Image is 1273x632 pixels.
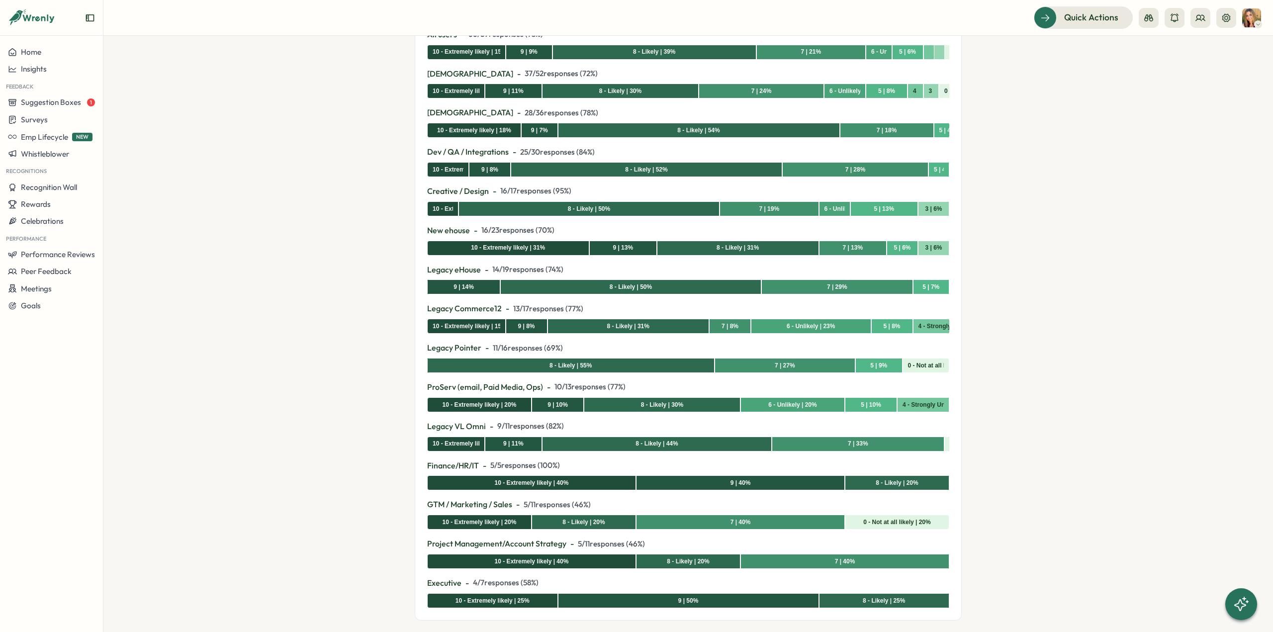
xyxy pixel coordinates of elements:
[21,284,52,293] span: Meetings
[490,420,493,433] span: -
[427,459,479,472] span: Finance/HR/IT
[427,420,486,433] span: Legacy VL Omni
[427,381,543,393] span: ProServ (email, Paid Media, Ops)
[677,126,720,135] div: 8 - Likely | 54%
[751,87,772,96] div: 7 | 24%
[568,204,610,214] div: 8 - Likely | 50%
[443,400,517,410] div: 10 - Extremely likely | 20%
[667,557,709,566] div: 8 - Likely | 20%
[861,400,881,410] div: 5 | 10%
[72,133,92,141] span: NEW
[433,204,453,214] div: 10 - Extremely likely | 6%
[21,47,41,57] span: Home
[531,126,548,135] div: 9 | 7%
[722,322,738,331] div: 7 | 8%
[633,47,675,57] div: 8 - Likely | 39%
[547,400,568,410] div: 9 | 10%
[513,146,516,158] span: -
[427,538,566,550] span: Project Management/Account Strategy
[775,361,795,370] div: 7 | 27%
[842,243,863,253] div: 7 | 13%
[433,47,500,57] div: 10 - Extremely likely | 15%
[495,478,569,488] div: 10 - Extremely likely | 40%
[433,439,479,449] div: 10 - Extremely likely | 11%
[908,361,944,370] div: 0 - Not at all likely | 9%
[427,106,513,119] span: [DEMOGRAPHIC_DATA]
[21,267,72,276] span: Peer Feedback
[21,216,64,226] span: Celebrations
[506,302,509,315] span: -
[636,439,678,449] div: 8 - Likely | 44%
[929,87,934,96] div: 3 | 3%
[495,557,569,566] div: 10 - Extremely likely | 40%
[21,97,81,107] span: Suggestion Boxes
[835,557,855,566] div: 7 | 40%
[481,165,498,175] div: 9 | 8%
[871,47,887,57] div: 6 - Unlikely | 5%
[578,539,645,549] span: 5 / 11 responses ( 46 %)
[939,126,949,135] div: 5 | 4%
[827,282,847,292] div: 7 | 29%
[1242,8,1261,27] button: Tarin O'Neill
[21,64,47,74] span: Insights
[500,185,571,196] span: 16 / 17 responses ( 95 %)
[878,87,895,96] div: 5 | 8%
[678,596,699,606] div: 9 | 50%
[443,518,517,527] div: 10 - Extremely likely | 20%
[521,47,538,57] div: 9 | 9%
[473,577,539,588] span: 4 / 7 responses ( 58 %)
[503,87,524,96] div: 9 | 11%
[427,146,509,158] span: Dev / QA / Integrations
[876,478,918,488] div: 8 - Likely | 20%
[493,343,563,354] span: 11 / 16 responses ( 69 %)
[427,224,470,237] span: New ehouse
[433,165,463,175] div: 10 - Extremely likely | 8%
[562,518,605,527] div: 8 - Likely | 20%
[730,518,751,527] div: 7 | 40%
[613,243,633,253] div: 9 | 13%
[944,87,949,96] div: 0 - Not at all likely | 3%
[513,303,583,314] span: 13 / 17 responses ( 77 %)
[437,126,511,135] div: 10 - Extremely likely | 18%
[913,87,918,96] div: 4 - Strongly Unlikely | 3%
[899,47,916,57] div: 5 | 6%
[517,106,521,119] span: -
[21,182,77,192] span: Recognition Wall
[21,115,48,124] span: Surveys
[547,381,550,393] span: -
[883,322,900,331] div: 5 | 8%
[874,204,894,214] div: 5 | 13%
[465,577,469,589] span: -
[717,243,759,253] div: 8 - Likely | 31%
[863,518,930,527] div: 0 - Not at all likely | 20%
[641,400,683,410] div: 8 - Likely | 30%
[474,224,477,237] span: -
[934,165,944,175] div: 5 | 4%
[922,282,939,292] div: 5 | 7%
[549,361,592,370] div: 8 - Likely | 55%
[518,322,535,331] div: 9 | 8%
[801,47,821,57] div: 7 | 21%
[787,322,835,331] div: 6 - Unlikely | 23%
[427,68,513,80] span: [DEMOGRAPHIC_DATA]
[433,322,500,331] div: 10 - Extremely likely | 15%
[427,302,502,315] span: Legacy Commerce12
[607,322,649,331] div: 8 - Likely | 31%
[492,264,563,275] span: 14 / 19 responses ( 74 %)
[427,577,461,589] span: Executive
[554,381,626,392] span: 10 / 13 responses ( 77 %)
[427,498,512,511] span: GTM / Marketing / Sales
[21,199,51,209] span: Rewards
[493,185,496,197] span: -
[925,243,942,253] div: 3 | 6%
[485,264,488,276] span: -
[848,439,868,449] div: 7 | 33%
[870,361,887,370] div: 5 | 9%
[454,282,474,292] div: 9 | 14%
[455,596,530,606] div: 10 - Extremely likely | 25%
[768,400,817,410] div: 6 - Unlikely | 20%
[863,596,905,606] div: 8 - Likely | 25%
[824,204,845,214] div: 6 - Unlikely | 6%
[1064,11,1118,24] span: Quick Actions
[85,13,95,23] button: Expand sidebar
